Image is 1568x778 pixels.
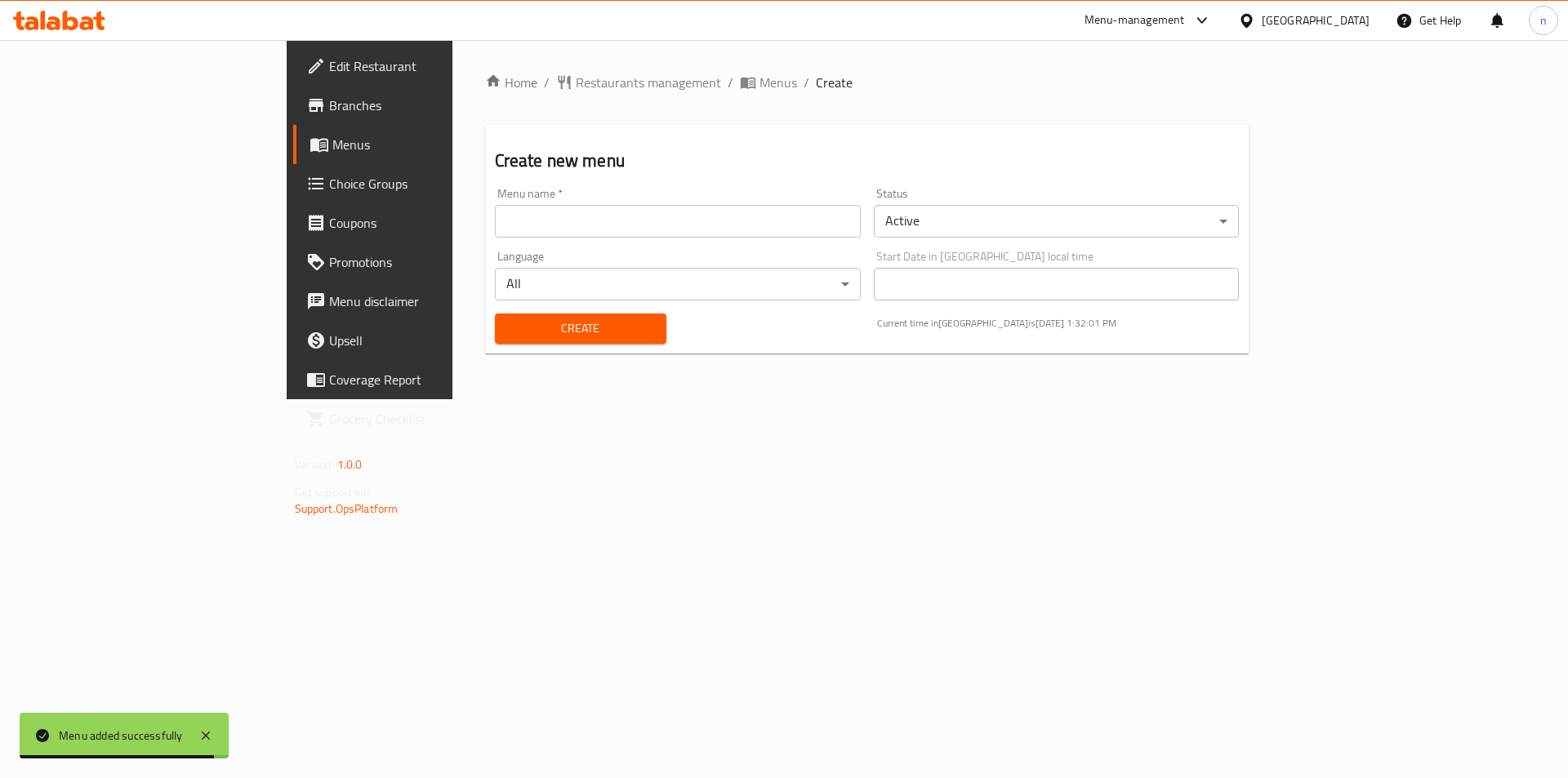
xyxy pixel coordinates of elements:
a: Edit Restaurant [293,47,549,86]
nav: breadcrumb [485,73,1249,92]
li: / [728,73,733,92]
a: Upsell [293,321,549,360]
a: Menus [293,125,549,164]
a: Branches [293,86,549,125]
span: Edit Restaurant [329,56,536,76]
a: Menus [740,73,797,92]
input: Please enter Menu name [495,205,861,238]
span: Version: [295,454,335,475]
a: Menu disclaimer [293,282,549,321]
span: Menu disclaimer [329,291,536,311]
a: Grocery Checklist [293,399,549,438]
span: Create [816,73,853,92]
span: Menus [759,73,797,92]
a: Coupons [293,203,549,242]
button: Create [495,313,666,344]
a: Choice Groups [293,164,549,203]
span: Menus [332,135,536,154]
div: Menu added successfully [59,727,183,745]
li: / [804,73,809,92]
div: [GEOGRAPHIC_DATA] [1262,11,1370,29]
span: Coverage Report [329,370,536,389]
span: Grocery Checklist [329,409,536,429]
span: n [1540,11,1547,29]
div: All [495,268,861,300]
span: Choice Groups [329,174,536,193]
div: Active [874,205,1240,238]
a: Support.OpsPlatform [295,498,399,519]
h2: Create new menu [495,149,1240,173]
span: Get support on: [295,482,370,503]
div: Menu-management [1085,11,1185,30]
span: Branches [329,96,536,115]
span: Upsell [329,331,536,350]
a: Promotions [293,242,549,282]
span: Promotions [329,252,536,272]
span: 1.0.0 [337,454,363,475]
span: Coupons [329,213,536,233]
a: Coverage Report [293,360,549,399]
span: Restaurants management [576,73,721,92]
span: Create [508,318,653,339]
p: Current time in [GEOGRAPHIC_DATA] is [DATE] 1:32:01 PM [877,316,1240,331]
a: Restaurants management [556,73,721,92]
